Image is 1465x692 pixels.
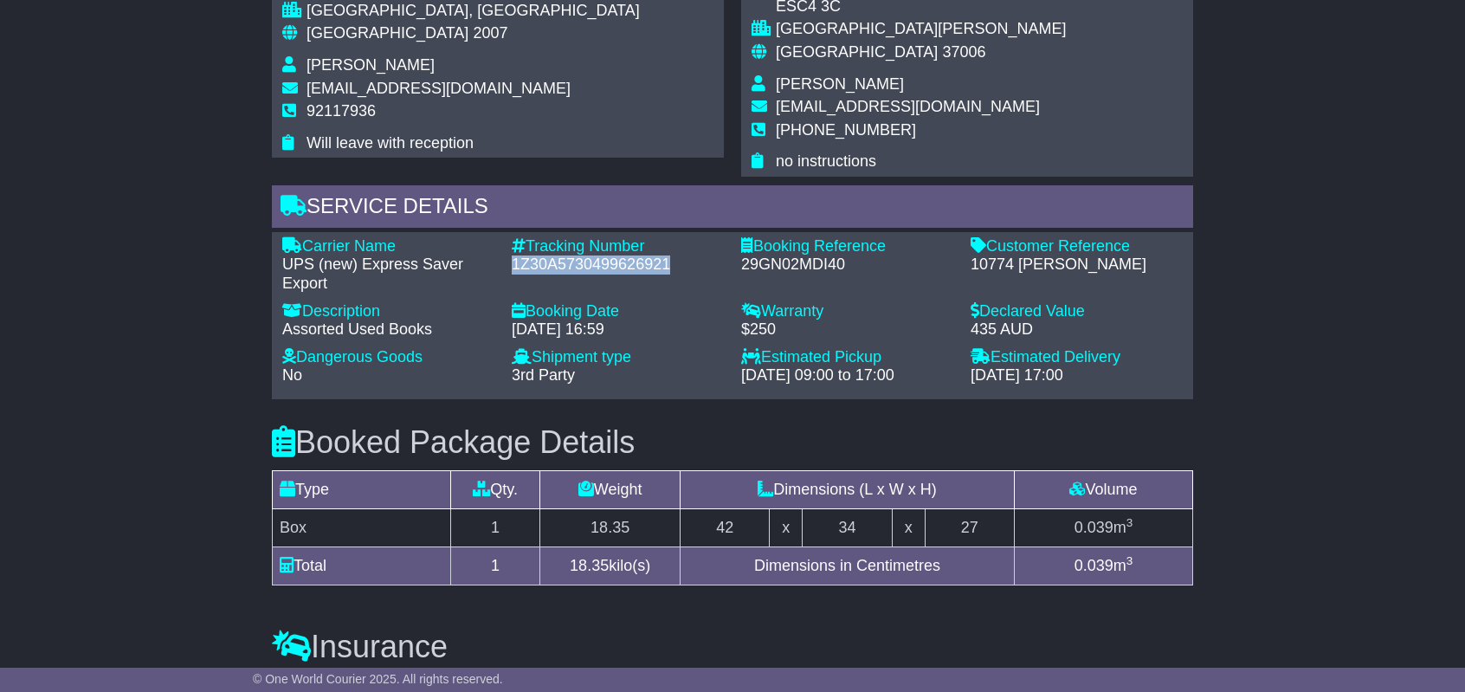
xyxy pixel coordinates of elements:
[451,470,540,508] td: Qty.
[282,302,494,321] div: Description
[307,102,376,120] span: 92117936
[282,366,302,384] span: No
[282,320,494,340] div: Assorted Used Books
[1014,470,1192,508] td: Volume
[971,320,1183,340] div: 435 AUD
[570,557,609,574] span: 18.35
[741,255,953,275] div: 29GN02MDI40
[282,348,494,367] div: Dangerous Goods
[451,508,540,546] td: 1
[272,425,1193,460] h3: Booked Package Details
[776,98,1040,115] span: [EMAIL_ADDRESS][DOMAIN_NAME]
[282,255,494,293] div: UPS (new) Express Saver Export
[273,546,451,585] td: Total
[1126,554,1133,567] sup: 3
[741,237,953,256] div: Booking Reference
[776,152,876,170] span: no instructions
[741,366,953,385] div: [DATE] 09:00 to 17:00
[1014,508,1192,546] td: m
[741,348,953,367] div: Estimated Pickup
[272,185,1193,232] div: Service Details
[512,237,724,256] div: Tracking Number
[307,2,640,21] div: [GEOGRAPHIC_DATA], [GEOGRAPHIC_DATA]
[741,302,953,321] div: Warranty
[1126,516,1133,529] sup: 3
[971,237,1183,256] div: Customer Reference
[770,508,803,546] td: x
[540,508,681,546] td: 18.35
[307,80,571,97] span: [EMAIL_ADDRESS][DOMAIN_NAME]
[273,508,451,546] td: Box
[681,470,1015,508] td: Dimensions (L x W x H)
[512,348,724,367] div: Shipment type
[473,24,507,42] span: 2007
[971,302,1183,321] div: Declared Value
[892,508,925,546] td: x
[272,630,1193,664] h3: Insurance
[512,320,724,340] div: [DATE] 16:59
[803,508,892,546] td: 34
[925,508,1014,546] td: 27
[1014,546,1192,585] td: m
[307,56,435,74] span: [PERSON_NAME]
[971,348,1183,367] div: Estimated Delivery
[273,470,451,508] td: Type
[741,320,953,340] div: $250
[512,302,724,321] div: Booking Date
[540,470,681,508] td: Weight
[776,75,904,93] span: [PERSON_NAME]
[1075,519,1113,536] span: 0.039
[307,134,474,152] span: Will leave with reception
[776,121,916,139] span: [PHONE_NUMBER]
[776,20,1066,39] div: [GEOGRAPHIC_DATA][PERSON_NAME]
[971,366,1183,385] div: [DATE] 17:00
[307,24,468,42] span: [GEOGRAPHIC_DATA]
[512,255,724,275] div: 1Z30A5730499626921
[681,546,1015,585] td: Dimensions in Centimetres
[282,237,494,256] div: Carrier Name
[451,546,540,585] td: 1
[1075,557,1113,574] span: 0.039
[971,255,1183,275] div: 10774 [PERSON_NAME]
[253,672,503,686] span: © One World Courier 2025. All rights reserved.
[942,43,985,61] span: 37006
[681,508,770,546] td: 42
[776,43,938,61] span: [GEOGRAPHIC_DATA]
[540,546,681,585] td: kilo(s)
[512,366,575,384] span: 3rd Party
